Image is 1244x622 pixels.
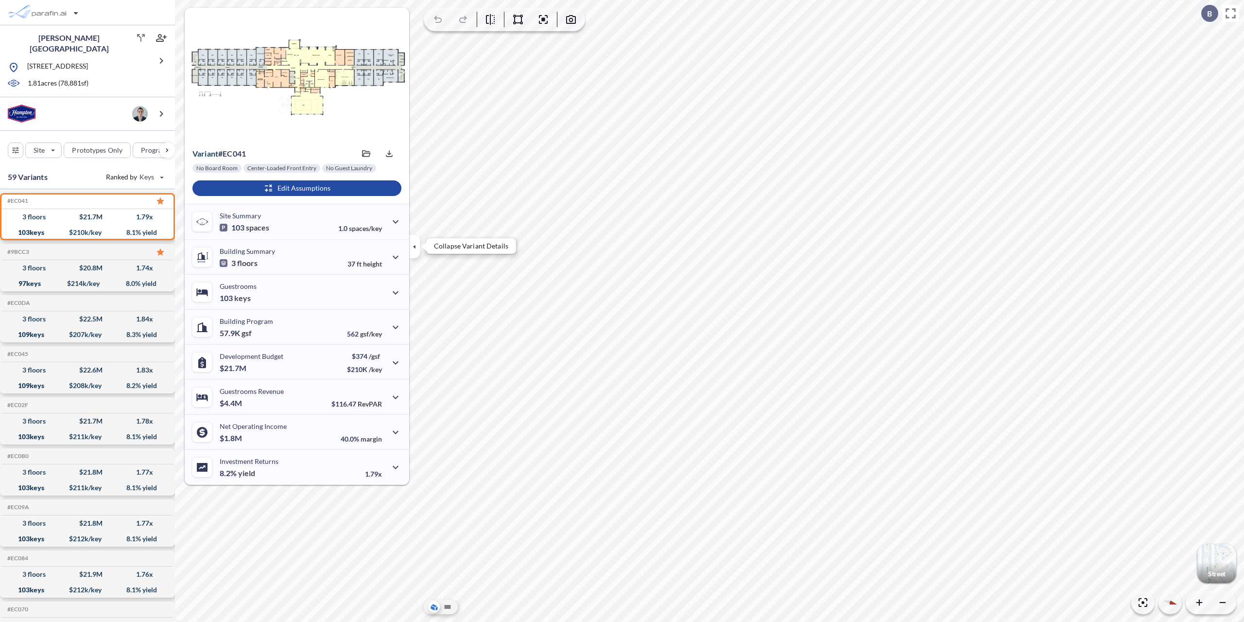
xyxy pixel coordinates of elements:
p: 562 [347,330,382,338]
span: gsf [242,328,252,338]
img: user logo [132,106,148,122]
span: /key [369,365,382,373]
span: keys [234,293,251,303]
button: Site Plan [442,601,453,613]
img: Switcher Image [1197,544,1236,583]
p: [STREET_ADDRESS] [27,61,88,73]
span: ft [357,260,362,268]
p: 1.0 [338,224,382,232]
p: Center-Loaded Front Entry [247,164,316,172]
p: $116.47 [331,400,382,408]
p: Prototypes Only [72,145,122,155]
p: Site Summary [220,212,261,220]
span: spaces/key [349,224,382,232]
p: $21.7M [220,363,248,373]
span: RevPAR [358,400,382,408]
p: Program [141,145,168,155]
img: BrandImage [8,105,35,123]
p: Building Summary [220,247,275,255]
p: $1.8M [220,433,243,443]
p: Guestrooms Revenue [220,387,284,395]
span: yield [238,468,255,478]
button: Aerial View [428,601,440,613]
span: /gsf [369,352,380,360]
h5: #EC084 [5,555,28,562]
p: No Board Room [196,164,238,172]
span: Keys [139,172,154,182]
p: Net Operating Income [220,422,287,430]
p: Edit Assumptions [277,183,330,193]
p: $4.4M [220,398,243,408]
p: [PERSON_NAME][GEOGRAPHIC_DATA] [8,33,130,54]
p: 3 [220,258,258,268]
span: height [363,260,382,268]
h5: #EC070 [5,606,28,613]
p: $210K [347,365,382,373]
p: No Guest Laundry [326,164,372,172]
span: margin [361,435,382,443]
p: Street [1208,570,1226,578]
h5: #EC045 [5,351,28,357]
p: Collapse Variant Details [434,242,508,250]
h5: #9BCC3 [5,249,29,255]
p: 8.2% [220,468,255,478]
button: Switcher ImageStreet [1197,544,1236,583]
h5: #EC02F [5,402,28,409]
h5: #EC0DA [5,300,30,306]
p: 1.79x [365,470,382,478]
p: Guestrooms [220,282,257,290]
span: floors [237,258,258,268]
button: Site [25,142,62,158]
p: 103 [220,223,269,232]
span: Variant [192,149,218,158]
p: # ec041 [192,149,246,159]
button: Prototypes Only [64,142,131,158]
button: Edit Assumptions [192,180,401,196]
h5: #EC0B0 [5,453,29,460]
button: Program [133,142,185,158]
p: B [1207,9,1212,18]
span: spaces [246,223,269,232]
p: 1.81 acres ( 78,881 sf) [28,78,88,89]
p: Investment Returns [220,457,278,465]
p: Building Program [220,317,273,325]
p: Development Budget [220,352,283,360]
h5: #EC09A [5,504,29,511]
p: 40.0% [341,435,382,443]
button: Ranked by Keys [98,169,170,185]
p: Site [34,145,45,155]
p: 57.9K [220,328,252,338]
span: gsf/key [360,330,382,338]
p: 37 [347,260,382,268]
p: 59 Variants [8,171,48,183]
h5: #EC041 [5,197,28,204]
p: $374 [347,352,382,360]
p: 103 [220,293,251,303]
